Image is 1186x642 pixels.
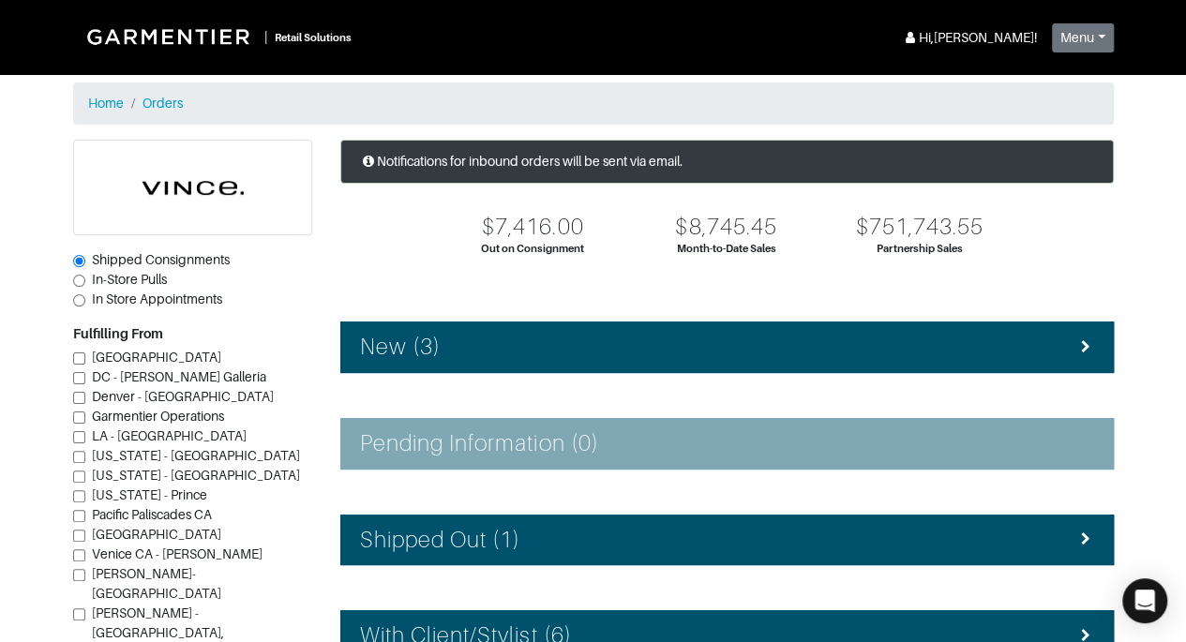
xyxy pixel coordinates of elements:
[92,369,266,384] span: DC - [PERSON_NAME] Galleria
[92,409,224,424] span: Garmentier Operations
[73,490,85,502] input: [US_STATE] - Prince
[88,96,124,111] a: Home
[73,324,163,344] label: Fulfilling From
[482,214,583,241] div: $7,416.00
[73,352,85,365] input: [GEOGRAPHIC_DATA]
[73,392,85,404] input: Denver - [GEOGRAPHIC_DATA]
[360,430,599,457] h4: Pending Information (0)
[902,28,1037,48] div: Hi, [PERSON_NAME] !
[360,334,441,361] h4: New (3)
[73,82,1114,125] nav: breadcrumb
[481,241,584,257] div: Out on Consignment
[92,566,221,601] span: [PERSON_NAME]-[GEOGRAPHIC_DATA]
[877,241,962,257] div: Partnership Sales
[677,241,776,257] div: Month-to-Date Sales
[1052,23,1114,52] button: Menu
[73,549,85,561] input: Venice CA - [PERSON_NAME]
[92,428,247,443] span: LA - [GEOGRAPHIC_DATA]
[73,411,85,424] input: Garmentier Operations
[73,372,85,384] input: DC - [PERSON_NAME] Galleria
[73,569,85,581] input: [PERSON_NAME]-[GEOGRAPHIC_DATA]
[77,19,264,54] img: Garmentier
[92,291,222,306] span: In Store Appointments
[92,546,263,561] span: Venice CA - [PERSON_NAME]
[92,448,300,463] span: [US_STATE] - [GEOGRAPHIC_DATA]
[73,510,85,522] input: Pacific Paliscades CA
[92,272,167,287] span: In-Store Pulls
[73,431,85,443] input: LA - [GEOGRAPHIC_DATA]
[360,527,521,554] h4: Shipped Out (1)
[73,451,85,463] input: [US_STATE] - [GEOGRAPHIC_DATA]
[73,15,359,58] a: |Retail Solutions
[73,608,85,620] input: [PERSON_NAME] - [GEOGRAPHIC_DATA], [GEOGRAPHIC_DATA]
[275,32,352,43] small: Retail Solutions
[92,527,221,542] span: [GEOGRAPHIC_DATA]
[92,507,212,522] span: Pacific Paliscades CA
[92,468,300,483] span: [US_STATE] - [GEOGRAPHIC_DATA]
[73,294,85,306] input: In Store Appointments
[92,350,221,365] span: [GEOGRAPHIC_DATA]
[92,389,274,404] span: Denver - [GEOGRAPHIC_DATA]
[340,140,1114,184] div: Notifications for inbound orders will be sent via email.
[675,214,776,241] div: $8,745.45
[264,27,267,47] div: |
[143,96,183,111] a: Orders
[74,141,311,234] img: cyAkLTq7csKWtL9WARqkkVaF.png
[73,275,85,287] input: In-Store Pulls
[73,255,85,267] input: Shipped Consignments
[73,530,85,542] input: [GEOGRAPHIC_DATA]
[1122,578,1167,623] div: Open Intercom Messenger
[92,252,230,267] span: Shipped Consignments
[73,470,85,483] input: [US_STATE] - [GEOGRAPHIC_DATA]
[855,214,983,241] div: $751,743.55
[92,487,207,502] span: [US_STATE] - Prince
